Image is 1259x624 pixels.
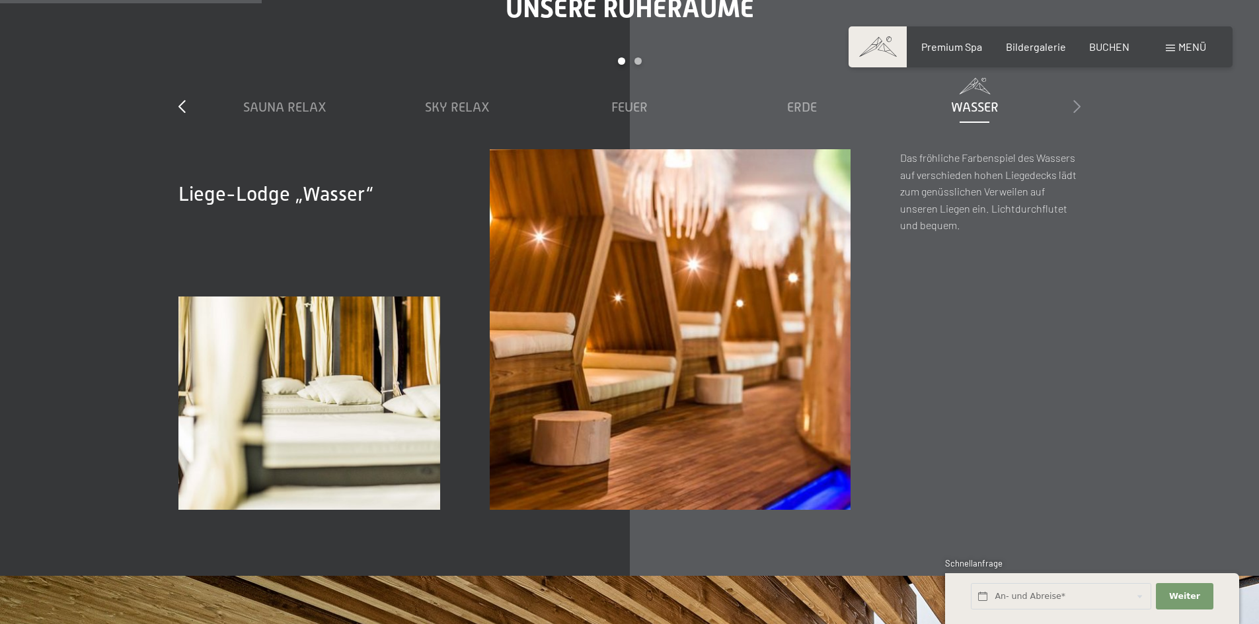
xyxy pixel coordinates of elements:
span: Wasser [951,100,999,114]
a: BUCHEN [1089,40,1129,53]
span: Schnellanfrage [945,558,1003,569]
span: Menü [1178,40,1206,53]
div: Carousel Pagination [198,57,1061,78]
div: Carousel Page 1 (Current Slide) [618,57,625,65]
span: Feuer [611,100,648,114]
button: Weiter [1156,583,1213,610]
span: Weiter [1169,590,1200,602]
div: Carousel Page 2 [634,57,642,65]
p: Das fröhliche Farbenspiel des Wassers auf verschieden hohen Liegedecks lädt zum genüsslichen Verw... [900,149,1081,234]
span: Liege-Lodge „Wasser“ [178,183,373,205]
span: Sky Relax [425,100,490,114]
img: Ein Wellness-Urlaub in Südtirol – 7.700 m² Spa, 10 Saunen [490,149,851,510]
span: Erde [787,100,817,114]
a: Premium Spa [921,40,982,53]
span: Sauna Relax [243,100,326,114]
a: Bildergalerie [1006,40,1066,53]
